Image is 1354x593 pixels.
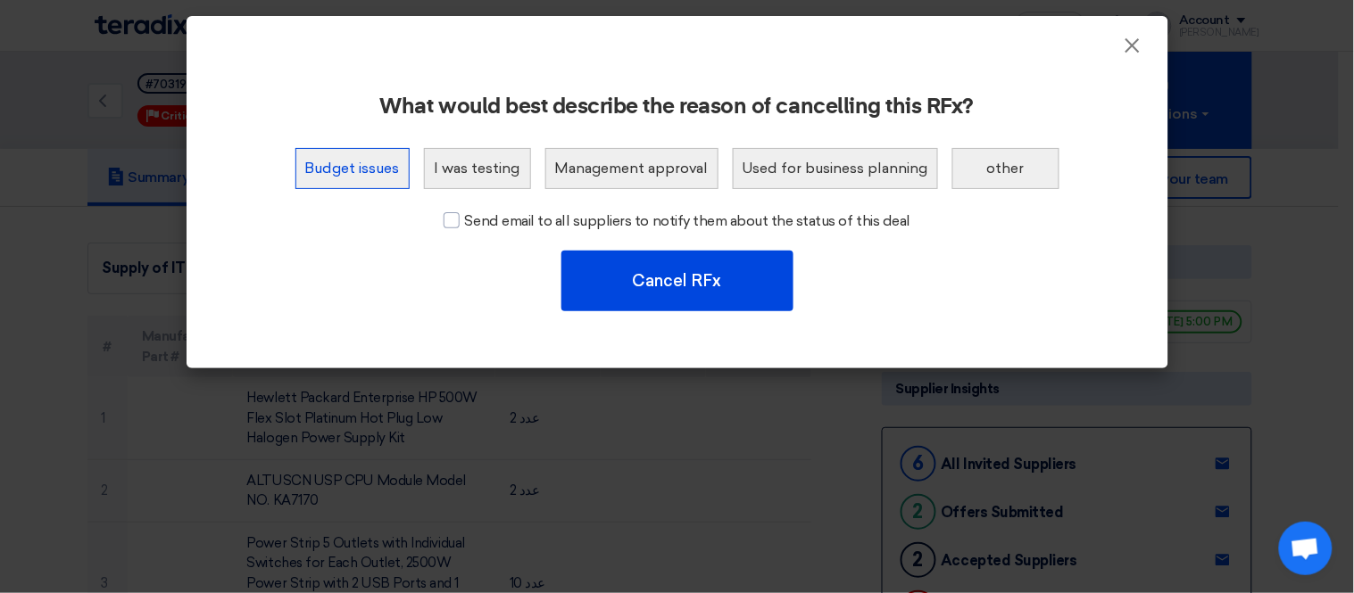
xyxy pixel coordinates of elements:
[295,148,410,189] button: Budget issues
[545,148,719,189] button: Management approval
[1279,522,1333,575] a: Open chat
[424,148,531,189] button: I was testing
[952,148,1059,189] button: other
[1124,32,1142,68] span: ×
[1109,29,1156,64] button: Close
[733,148,938,189] button: Used for business planning
[561,251,793,311] button: Cancel RFx
[465,210,910,232] span: Send email to all suppliers to notify them about the status of this deal
[237,95,1118,119] h2: What would best describe the reason of cancelling this RFx?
